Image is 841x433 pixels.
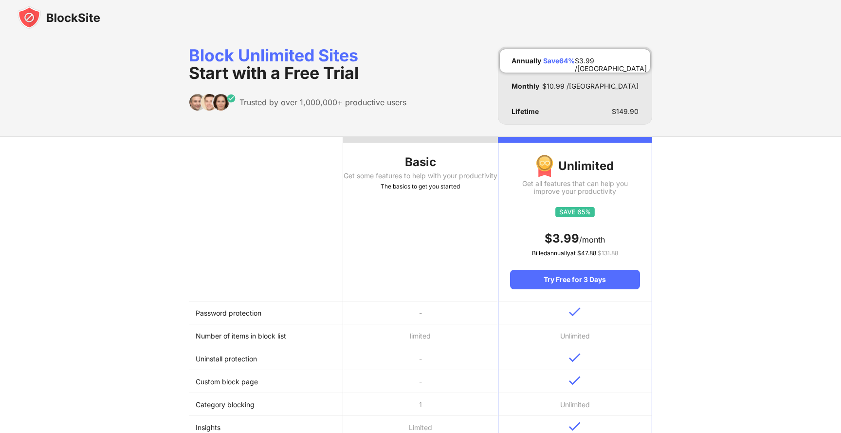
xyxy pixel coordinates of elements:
div: $ 149.90 [612,108,639,115]
div: Trusted by over 1,000,000+ productive users [239,97,406,107]
div: Unlimited [510,154,640,178]
td: Number of items in block list [189,324,343,347]
img: save65.svg [555,207,595,217]
td: Unlimited [498,324,652,347]
div: /month [510,231,640,246]
div: Lifetime [512,108,539,115]
img: blocksite-icon-black.svg [18,6,100,29]
div: Save 64 % [543,57,575,65]
td: - [343,370,497,393]
td: - [343,347,497,370]
div: Billed annually at $ 47.88 [510,248,640,258]
div: Basic [343,154,497,170]
img: v-blue.svg [569,307,581,317]
div: Get all features that can help you improve your productivity [510,180,640,195]
td: - [343,301,497,324]
span: $ 131.88 [598,249,618,257]
img: v-blue.svg [569,376,581,385]
img: v-blue.svg [569,353,581,362]
div: Annually [512,57,541,65]
td: Category blocking [189,393,343,416]
div: The basics to get you started [343,182,497,191]
div: Block Unlimited Sites [189,47,406,82]
img: img-premium-medal [536,154,553,178]
div: Get some features to help with your productivity [343,172,497,180]
img: v-blue.svg [569,422,581,431]
td: Password protection [189,301,343,324]
span: $ 3.99 [545,231,579,245]
div: Monthly [512,82,539,90]
div: $ 3.99 /[GEOGRAPHIC_DATA] [575,57,647,65]
div: Try Free for 3 Days [510,270,640,289]
td: limited [343,324,497,347]
span: Start with a Free Trial [189,63,359,83]
td: Custom block page [189,370,343,393]
img: trusted-by.svg [189,94,236,111]
div: $ 10.99 /[GEOGRAPHIC_DATA] [542,82,639,90]
td: Unlimited [498,393,652,416]
td: 1 [343,393,497,416]
td: Uninstall protection [189,347,343,370]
